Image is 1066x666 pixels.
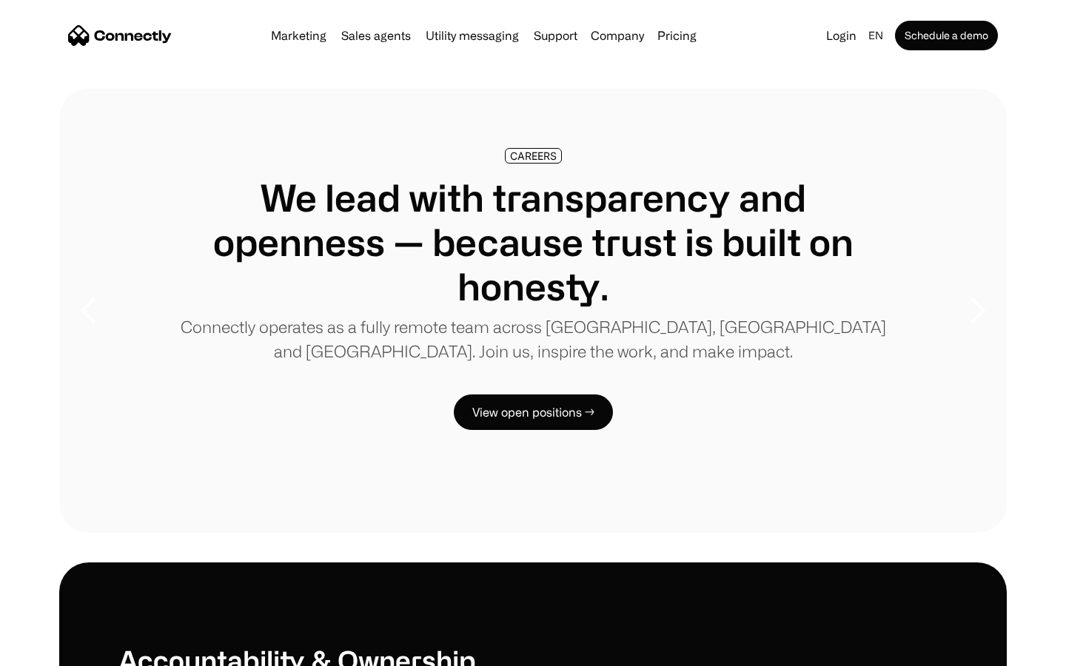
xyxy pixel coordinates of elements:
div: CAREERS [510,150,557,161]
a: Pricing [651,30,703,41]
h1: We lead with transparency and openness — because trust is built on honesty. [178,175,888,309]
p: Connectly operates as a fully remote team across [GEOGRAPHIC_DATA], [GEOGRAPHIC_DATA] and [GEOGRA... [178,314,888,363]
a: View open positions → [454,394,613,430]
a: Schedule a demo [895,21,998,50]
a: Login [820,25,862,46]
a: Support [528,30,583,41]
ul: Language list [30,640,89,661]
div: en [868,25,883,46]
aside: Language selected: English [15,639,89,661]
a: Sales agents [335,30,417,41]
div: Company [591,25,644,46]
a: Utility messaging [420,30,525,41]
a: Marketing [265,30,332,41]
